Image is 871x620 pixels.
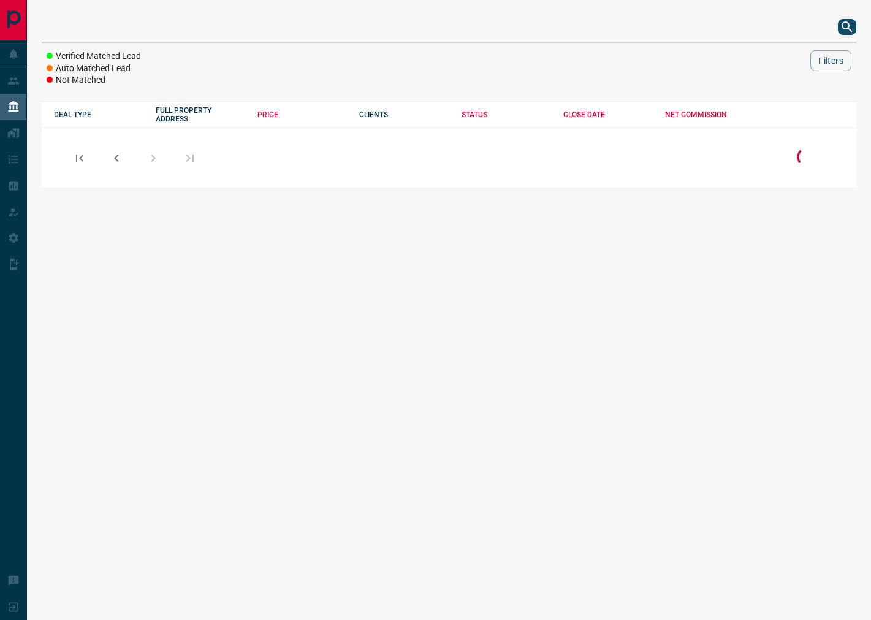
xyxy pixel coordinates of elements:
[838,19,856,35] button: search button
[462,110,551,119] div: STATUS
[47,50,141,63] li: Verified Matched Lead
[54,110,143,119] div: DEAL TYPE
[359,110,449,119] div: CLIENTS
[47,63,141,75] li: Auto Matched Lead
[665,110,755,119] div: NET COMMISSION
[156,106,245,123] div: FULL PROPERTY ADDRESS
[794,145,818,171] div: Loading
[810,50,851,71] button: Filters
[563,110,653,119] div: CLOSE DATE
[47,74,141,86] li: Not Matched
[257,110,347,119] div: PRICE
